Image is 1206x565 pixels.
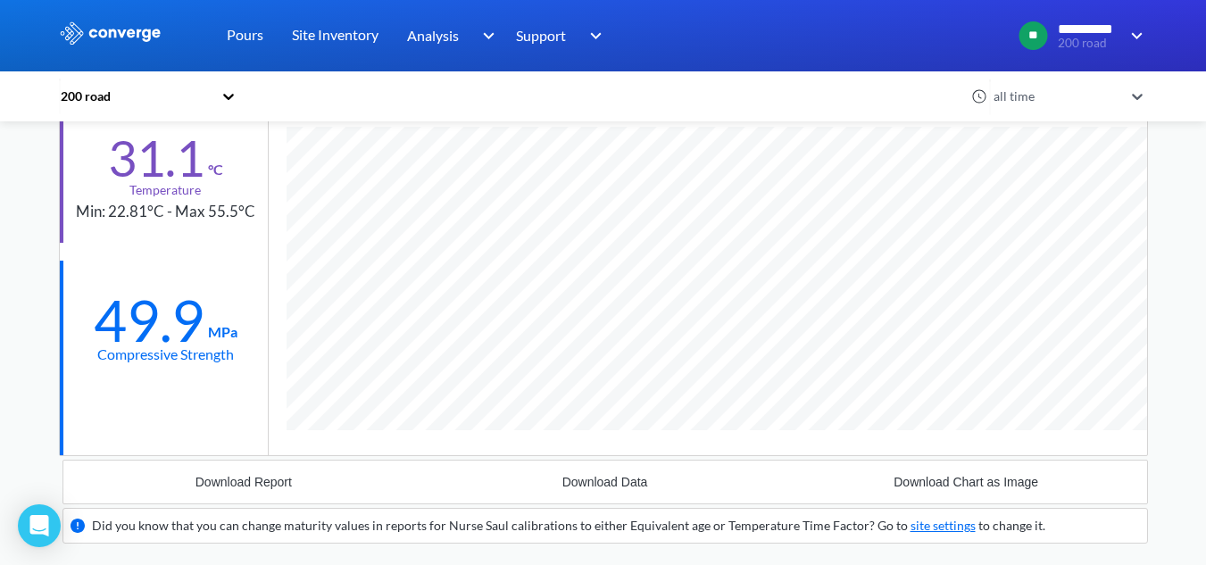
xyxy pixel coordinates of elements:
div: 200 road [59,87,212,106]
img: downArrow.svg [1119,25,1148,46]
div: Compressive Strength [97,343,234,365]
div: Download Report [195,475,292,489]
button: Download Data [424,461,786,503]
div: Download Data [562,475,648,489]
div: Temperature [129,180,201,200]
img: downArrow.svg [578,25,607,46]
span: Support [516,24,566,46]
div: 31.1 [108,136,204,180]
button: Download Report [63,461,425,503]
div: Did you know that you can change maturity values in reports for Nurse Saul calibrations to either... [92,516,1045,536]
button: Download Chart as Image [786,461,1147,503]
img: downArrow.svg [470,25,499,46]
div: Min: 22.81°C - Max 55.5°C [76,200,255,224]
span: 200 road [1058,37,1119,50]
div: Download Chart as Image [894,475,1038,489]
img: icon-clock.svg [971,88,987,104]
a: site settings [911,518,976,533]
div: all time [989,87,1123,106]
span: Analysis [407,24,459,46]
div: 49.9 [94,298,204,343]
div: Open Intercom Messenger [18,504,61,547]
img: logo_ewhite.svg [59,21,162,45]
